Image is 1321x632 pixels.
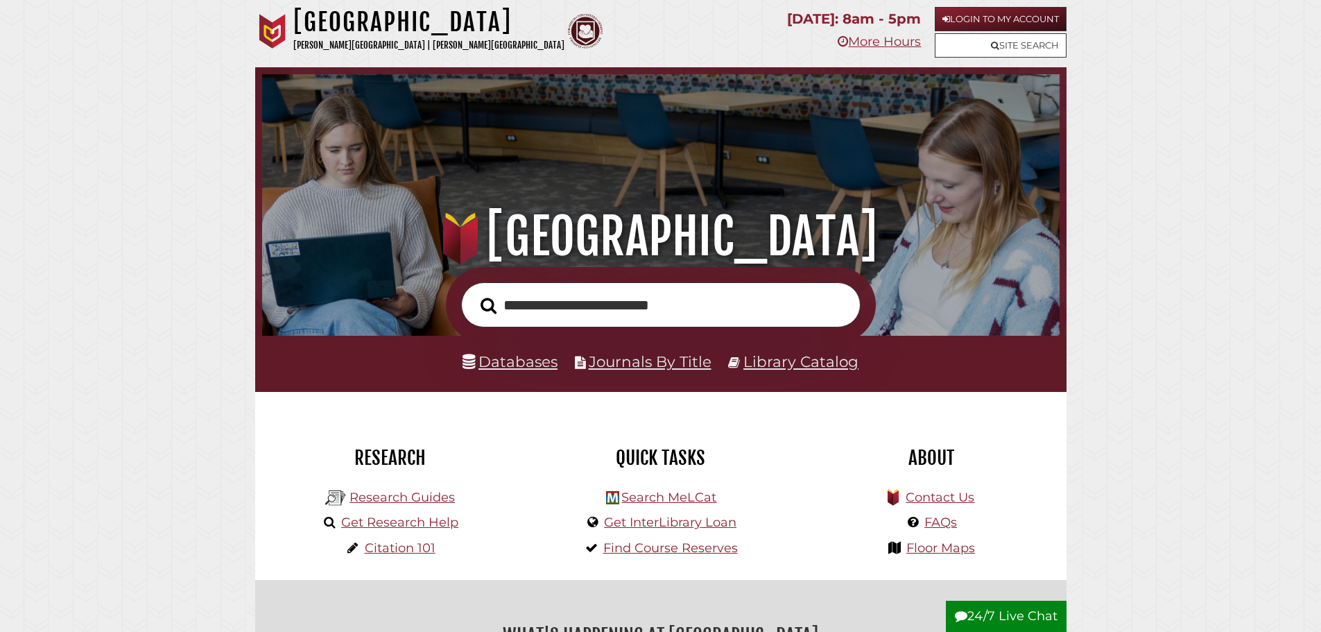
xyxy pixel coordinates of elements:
a: Research Guides [349,490,455,505]
a: Citation 101 [365,540,435,556]
p: [DATE]: 8am - 5pm [787,7,921,31]
a: Site Search [935,33,1067,58]
a: Library Catalog [743,352,858,370]
a: Contact Us [906,490,974,505]
a: FAQs [924,515,957,530]
a: Search MeLCat [621,490,716,505]
a: Floor Maps [906,540,975,556]
img: Hekman Library Logo [325,488,346,509]
p: [PERSON_NAME][GEOGRAPHIC_DATA] | [PERSON_NAME][GEOGRAPHIC_DATA] [293,37,564,53]
h1: [GEOGRAPHIC_DATA] [282,206,1039,267]
h2: Research [266,446,515,470]
img: Hekman Library Logo [606,491,619,504]
a: Find Course Reserves [603,540,738,556]
a: Login to My Account [935,7,1067,31]
img: Calvin University [255,14,290,49]
i: Search [481,297,497,314]
a: More Hours [838,34,921,49]
h1: [GEOGRAPHIC_DATA] [293,7,564,37]
img: Calvin Theological Seminary [568,14,603,49]
h2: About [806,446,1056,470]
button: Search [474,293,503,318]
h2: Quick Tasks [536,446,786,470]
a: Get Research Help [341,515,458,530]
a: Journals By Title [589,352,711,370]
a: Databases [463,352,558,370]
a: Get InterLibrary Loan [604,515,736,530]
